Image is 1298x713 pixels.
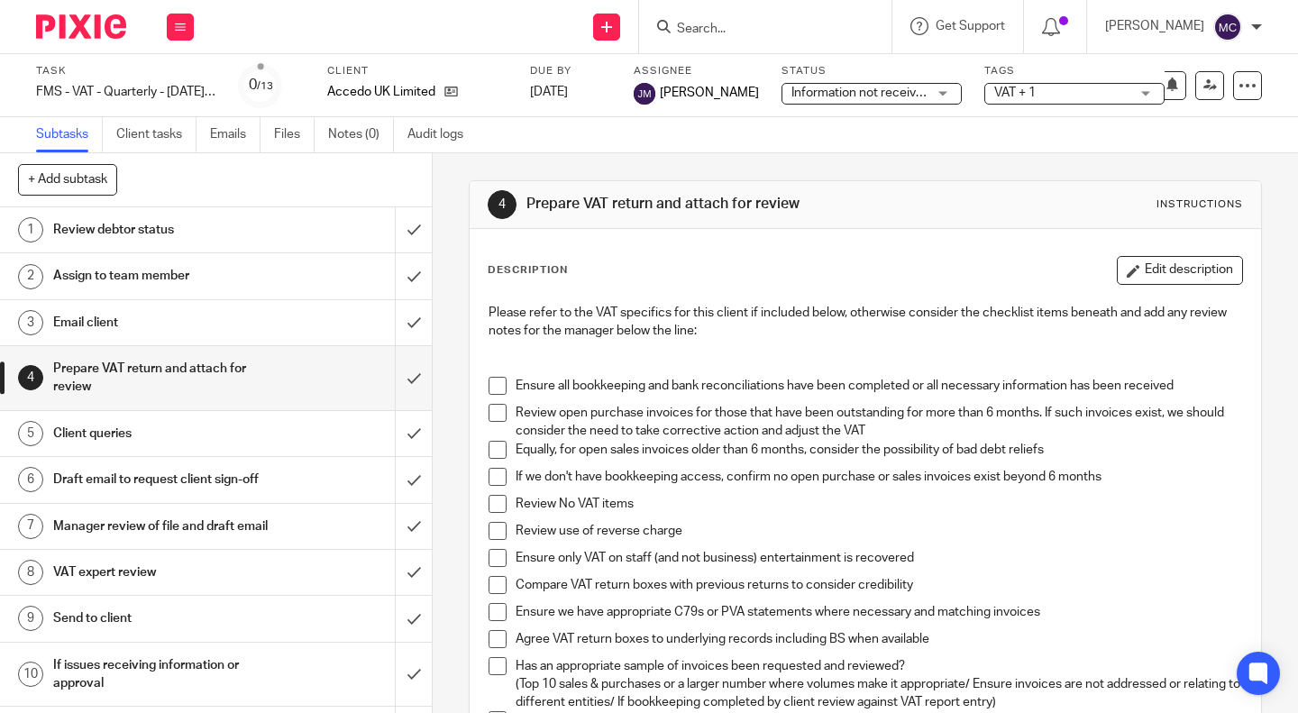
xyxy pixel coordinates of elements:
[327,64,507,78] label: Client
[36,83,216,101] div: FMS - VAT - Quarterly - June - August, 2025
[994,87,1036,99] span: VAT + 1
[18,217,43,242] div: 1
[53,652,270,698] h1: If issues receiving information or approval
[634,83,655,105] img: svg%3E
[53,605,270,632] h1: Send to client
[18,662,43,687] div: 10
[516,377,1242,395] p: Ensure all bookkeeping and bank reconciliations have been completed or all necessary information ...
[53,559,270,586] h1: VAT expert review
[36,83,216,101] div: FMS - VAT - Quarterly - [DATE] - [DATE]
[1105,17,1204,35] p: [PERSON_NAME]
[249,75,273,96] div: 0
[18,514,43,539] div: 7
[516,404,1242,441] p: Review open purchase invoices for those that have been outstanding for more than 6 months. If suc...
[18,467,43,492] div: 6
[634,64,759,78] label: Assignee
[516,495,1242,513] p: Review No VAT items
[516,675,1242,712] p: (Top 10 sales & purchases or a larger number where volumes make it appropriate/ Ensure invoices a...
[530,86,568,98] span: [DATE]
[18,560,43,585] div: 8
[53,466,270,493] h1: Draft email to request client sign-off
[516,630,1242,648] p: Agree VAT return boxes to underlying records including BS when available
[53,309,270,336] h1: Email client
[53,262,270,289] h1: Assign to team member
[36,117,103,152] a: Subtasks
[516,603,1242,621] p: Ensure we have appropriate C79s or PVA statements where necessary and matching invoices
[327,83,435,101] p: Accedo UK Limited
[660,84,759,102] span: [PERSON_NAME]
[53,420,270,447] h1: Client queries
[1213,13,1242,41] img: svg%3E
[53,355,270,401] h1: Prepare VAT return and attach for review
[18,310,43,335] div: 3
[257,81,273,91] small: /13
[984,64,1165,78] label: Tags
[488,263,568,278] p: Description
[516,441,1242,459] p: Equally, for open sales invoices older than 6 months, consider the possibility of bad debt reliefs
[328,117,394,152] a: Notes (0)
[36,14,126,39] img: Pixie
[18,365,43,390] div: 4
[791,87,930,99] span: Information not received
[516,549,1242,567] p: Ensure only VAT on staff (and not business) entertainment is recovered
[516,522,1242,540] p: Review use of reverse charge
[53,216,270,243] h1: Review debtor status
[1117,256,1243,285] button: Edit description
[116,117,197,152] a: Client tasks
[488,190,516,219] div: 4
[516,657,1242,675] p: Has an appropriate sample of invoices been requested and reviewed?
[526,195,904,214] h1: Prepare VAT return and attach for review
[210,117,261,152] a: Emails
[53,513,270,540] h1: Manager review of file and draft email
[18,421,43,446] div: 5
[407,117,477,152] a: Audit logs
[936,20,1005,32] span: Get Support
[516,576,1242,594] p: Compare VAT return boxes with previous returns to consider credibility
[1156,197,1243,212] div: Instructions
[18,164,117,195] button: + Add subtask
[18,264,43,289] div: 2
[675,22,837,38] input: Search
[489,304,1242,341] p: Please refer to the VAT specifics for this client if included below, otherwise consider the check...
[36,64,216,78] label: Task
[530,64,611,78] label: Due by
[516,468,1242,486] p: If we don't have bookkeeping access, confirm no open purchase or sales invoices exist beyond 6 mo...
[782,64,962,78] label: Status
[18,606,43,631] div: 9
[274,117,315,152] a: Files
